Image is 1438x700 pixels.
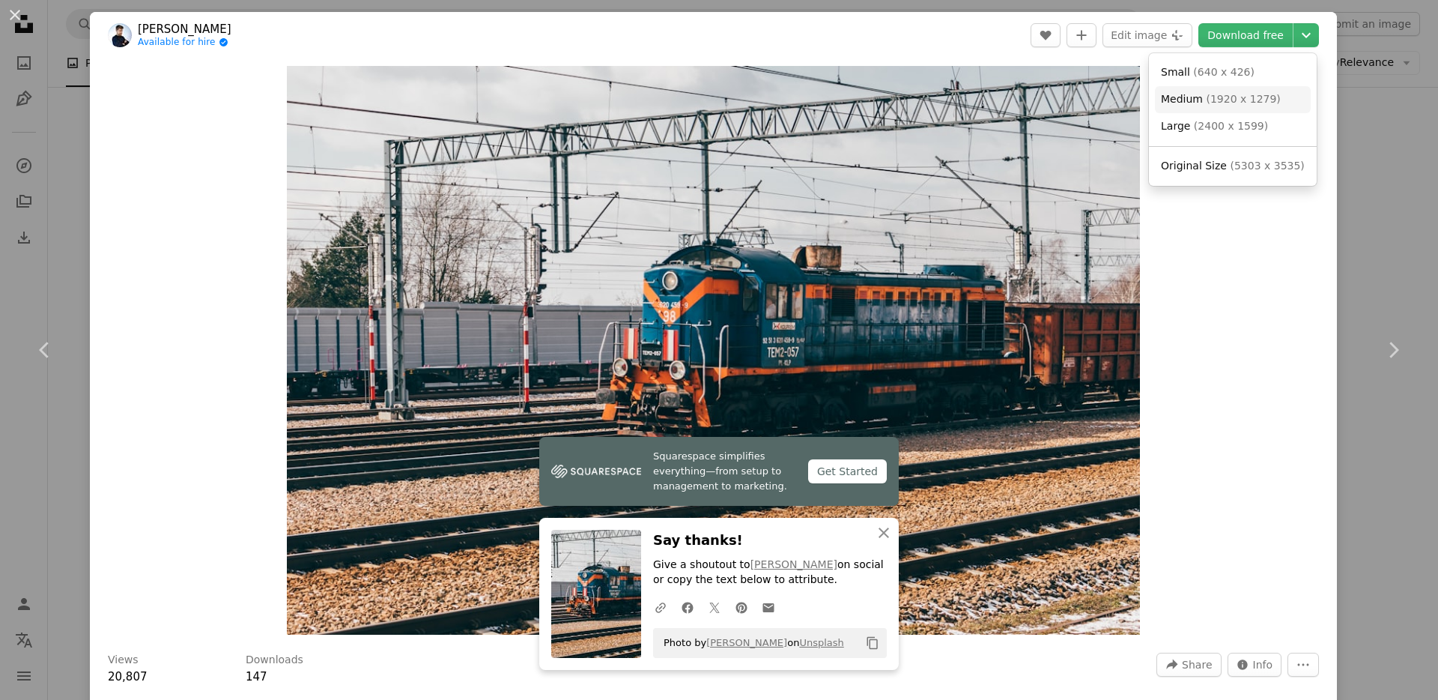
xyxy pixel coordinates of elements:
[1193,66,1255,78] span: ( 640 x 426 )
[1194,120,1268,132] span: ( 2400 x 1599 )
[1293,23,1319,47] button: Choose download size
[1149,53,1317,186] div: Choose download size
[1161,93,1203,105] span: Medium
[1161,120,1190,132] span: Large
[1206,93,1280,105] span: ( 1920 x 1279 )
[1161,66,1190,78] span: Small
[1230,160,1304,172] span: ( 5303 x 3535 )
[1161,160,1227,172] span: Original Size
